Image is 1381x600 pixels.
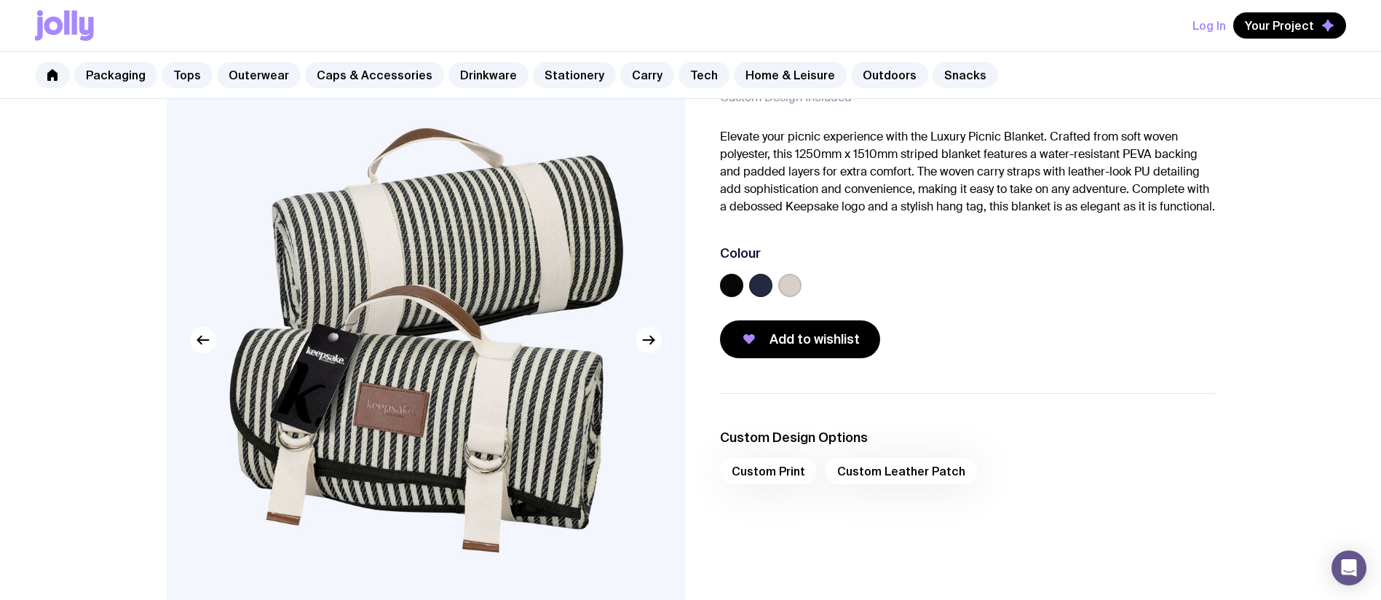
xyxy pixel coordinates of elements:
[720,245,761,262] h3: Colour
[769,331,860,348] span: Add to wishlist
[1331,550,1366,585] div: Open Intercom Messenger
[720,128,1215,216] p: Elevate your picnic experience with the Luxury Picnic Blanket. Crafted from soft woven polyester,...
[620,62,674,88] a: Carry
[217,62,301,88] a: Outerwear
[1192,12,1226,39] button: Log In
[734,62,847,88] a: Home & Leisure
[448,62,529,88] a: Drinkware
[305,62,444,88] a: Caps & Accessories
[1233,12,1346,39] button: Your Project
[74,62,157,88] a: Packaging
[851,62,928,88] a: Outdoors
[933,62,998,88] a: Snacks
[720,320,880,358] button: Add to wishlist
[162,62,213,88] a: Tops
[1245,18,1314,33] span: Your Project
[678,62,729,88] a: Tech
[533,62,616,88] a: Stationery
[720,429,1215,446] h3: Custom Design Options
